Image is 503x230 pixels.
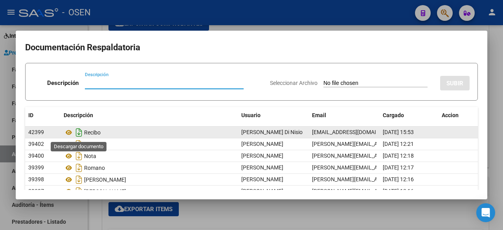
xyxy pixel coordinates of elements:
[28,164,44,171] span: 39399
[74,126,84,139] i: Descargar documento
[238,107,309,124] datatable-header-cell: Usuario
[383,188,414,194] span: [DATE] 12:16
[64,162,235,174] div: Romano
[270,80,318,86] span: Seleccionar Archivo
[312,153,441,159] span: [PERSON_NAME][EMAIL_ADDRESS][DOMAIN_NAME]
[25,107,61,124] datatable-header-cell: ID
[446,80,463,87] span: SUBIR
[383,141,414,147] span: [DATE] 12:21
[74,162,84,174] i: Descargar documento
[74,138,84,151] i: Descargar documento
[383,164,414,171] span: [DATE] 12:17
[383,129,414,135] span: [DATE] 15:53
[241,129,303,135] span: [PERSON_NAME] Di Nisio
[28,129,44,135] span: 42399
[312,129,399,135] span: [EMAIL_ADDRESS][DOMAIN_NAME]
[440,76,470,90] button: SUBIR
[28,188,44,194] span: 39397
[476,203,495,222] div: Open Intercom Messenger
[383,153,414,159] span: [DATE] 12:18
[64,112,93,118] span: Descripción
[241,176,283,182] span: [PERSON_NAME]
[312,164,441,171] span: [PERSON_NAME][EMAIL_ADDRESS][DOMAIN_NAME]
[383,176,414,182] span: [DATE] 12:16
[312,112,326,118] span: Email
[442,112,459,118] span: Accion
[28,153,44,159] span: 39400
[380,107,439,124] datatable-header-cell: Cargado
[241,153,283,159] span: [PERSON_NAME]
[241,141,283,147] span: [PERSON_NAME]
[74,173,84,186] i: Descargar documento
[74,150,84,162] i: Descargar documento
[25,40,478,55] h2: Documentación Respaldatoria
[312,141,441,147] span: [PERSON_NAME][EMAIL_ADDRESS][DOMAIN_NAME]
[64,173,235,186] div: [PERSON_NAME]
[439,107,478,124] datatable-header-cell: Accion
[61,107,238,124] datatable-header-cell: Descripción
[241,164,283,171] span: [PERSON_NAME]
[47,79,79,88] p: Descripción
[28,176,44,182] span: 39398
[312,188,441,194] span: [PERSON_NAME][EMAIL_ADDRESS][DOMAIN_NAME]
[64,126,235,139] div: Recibo
[309,107,380,124] datatable-header-cell: Email
[64,150,235,162] div: Nota
[241,112,261,118] span: Usuario
[64,138,235,151] div: Enviado
[28,112,33,118] span: ID
[312,176,441,182] span: [PERSON_NAME][EMAIL_ADDRESS][DOMAIN_NAME]
[241,188,283,194] span: [PERSON_NAME]
[28,141,44,147] span: 39402
[383,112,404,118] span: Cargado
